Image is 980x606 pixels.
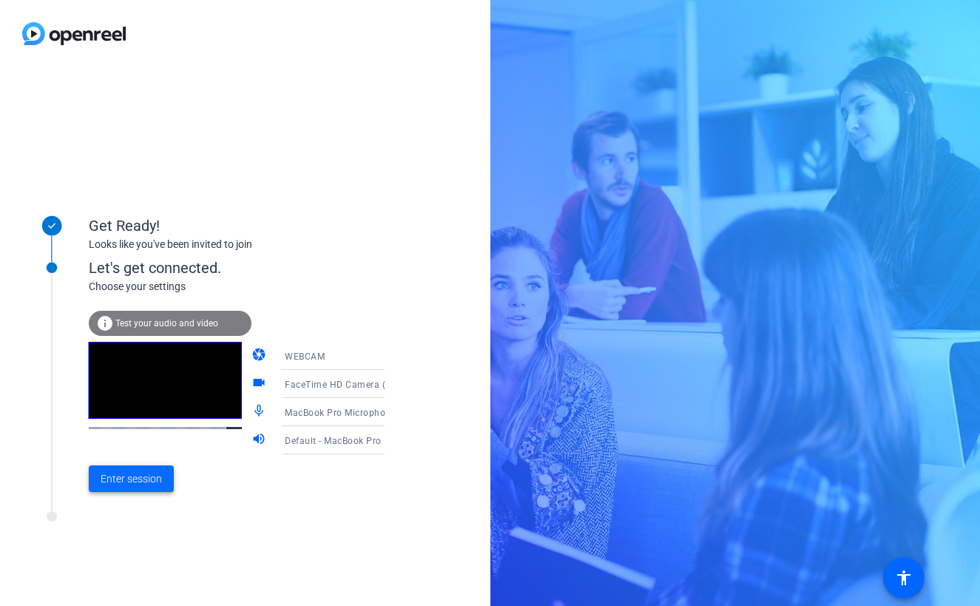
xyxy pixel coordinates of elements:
[89,215,385,237] div: Get Ready!
[895,569,913,587] mat-icon: accessibility
[89,465,174,492] button: Enter session
[251,403,269,421] mat-icon: mic_none
[285,378,442,390] span: FaceTime HD Camera (D288:[DATE])
[285,351,325,362] span: WEBCAM
[251,375,269,393] mat-icon: videocam
[251,431,269,449] mat-icon: volume_up
[251,347,269,365] mat-icon: camera
[101,471,162,487] span: Enter session
[285,406,436,418] span: MacBook Pro Microphone (Built-in)
[96,314,114,332] mat-icon: info
[89,237,385,252] div: Looks like you've been invited to join
[89,257,415,279] div: Let's get connected.
[285,434,463,446] span: Default - MacBook Pro Speakers (Built-in)
[115,318,218,329] span: Test your audio and video
[89,279,415,294] div: Choose your settings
